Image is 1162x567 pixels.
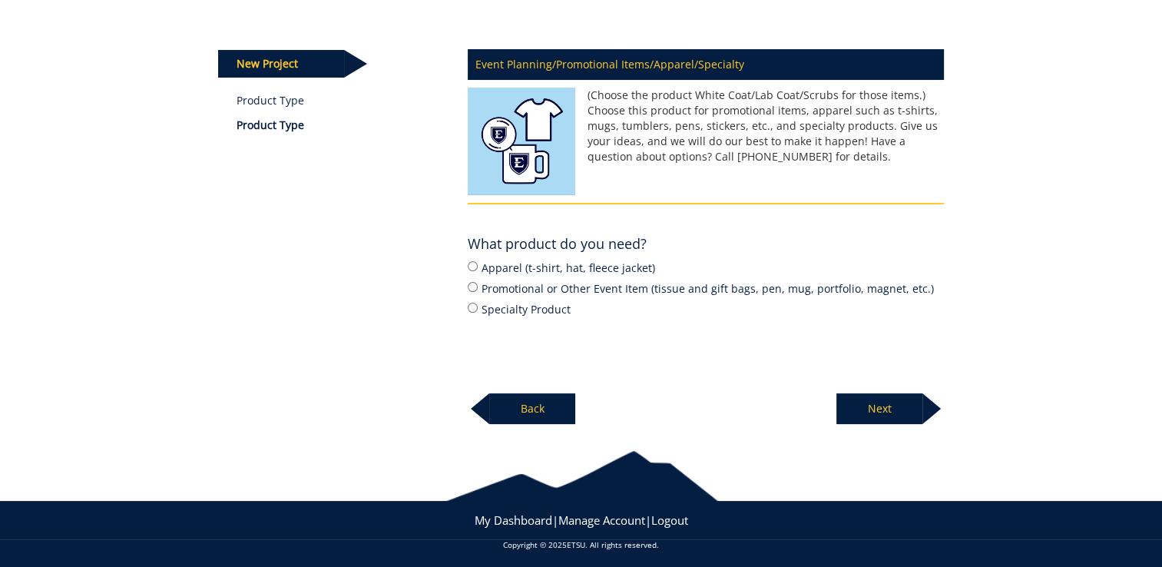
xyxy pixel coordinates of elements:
input: Specialty Product [468,303,478,313]
p: Next [836,393,922,424]
a: ETSU [567,539,585,550]
h4: What product do you need? [468,237,647,252]
p: (Choose the product White Coat/Lab Coat/Scrubs for those items.) Choose this product for promotio... [468,88,944,164]
p: New Project [218,50,344,78]
label: Specialty Product [468,300,944,317]
input: Apparel (t-shirt, hat, fleece jacket) [468,261,478,271]
p: Event Planning/Promotional Items/Apparel/Specialty [468,49,944,80]
a: Manage Account [558,512,645,528]
p: Product Type [237,118,445,133]
a: My Dashboard [475,512,552,528]
p: Back [489,393,575,424]
a: Logout [651,512,688,528]
label: Promotional or Other Event Item (tissue and gift bags, pen, mug, portfolio, magnet, etc.) [468,280,944,297]
a: Product Type [237,93,445,108]
input: Promotional or Other Event Item (tissue and gift bags, pen, mug, portfolio, magnet, etc.) [468,282,478,292]
label: Apparel (t-shirt, hat, fleece jacket) [468,259,944,276]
